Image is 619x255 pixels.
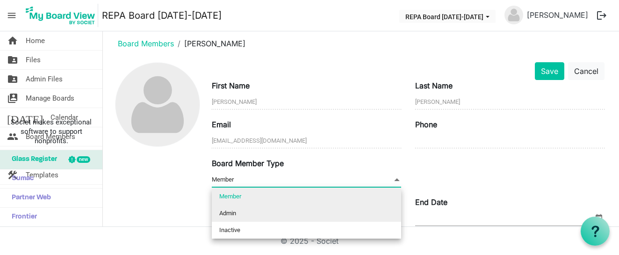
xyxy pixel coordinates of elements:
span: Files [26,51,41,69]
button: REPA Board 2025-2026 dropdownbutton [399,10,496,23]
span: Glass Register [7,150,57,169]
label: Board Member Type [212,158,284,169]
button: Cancel [568,62,605,80]
label: Phone [415,119,437,130]
span: Home [26,31,45,50]
li: [PERSON_NAME] [174,38,245,49]
img: no-profile-picture.svg [504,6,523,24]
span: Sumac [7,169,34,188]
span: folder_shared [7,70,18,88]
li: Member [212,188,401,205]
div: new [77,156,90,163]
span: Partner Web [7,189,51,207]
span: folder_shared [7,51,18,69]
label: Last Name [415,80,453,91]
label: End Date [415,197,447,208]
span: Frontier [7,208,37,226]
span: Manage Boards [26,89,74,108]
span: Societ makes exceptional software to support nonprofits. [4,117,98,146]
a: Board Members [118,39,174,48]
span: [DATE] [7,108,43,127]
button: Save [535,62,564,80]
img: no-profile-picture.svg [115,63,199,146]
a: © 2025 - Societ [281,236,338,246]
span: select [593,211,605,224]
li: Inactive [212,222,401,239]
a: My Board View Logo [23,4,102,27]
label: Email [212,119,231,130]
span: switch_account [7,89,18,108]
span: Admin Files [26,70,63,88]
a: REPA Board [DATE]-[DATE] [102,6,222,25]
button: logout [592,6,612,25]
a: [PERSON_NAME] [523,6,592,24]
label: First Name [212,80,250,91]
img: My Board View Logo [23,4,98,27]
span: Calendar [50,108,78,127]
span: menu [3,7,21,24]
span: home [7,31,18,50]
li: Admin [212,205,401,222]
